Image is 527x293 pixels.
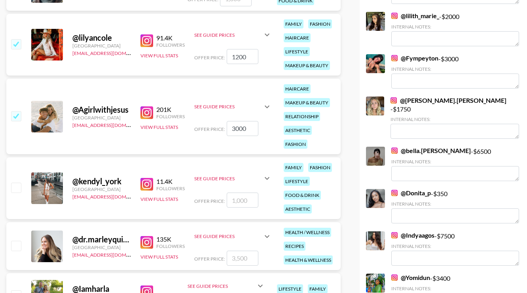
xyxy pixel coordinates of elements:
div: 201K [156,106,185,113]
a: @bella.[PERSON_NAME] [391,147,471,155]
div: Followers [156,243,185,249]
div: See Guide Prices [194,104,262,110]
div: fashion [308,19,332,28]
div: Internal Notes: [391,201,519,207]
div: - $ 1750 [391,96,519,139]
span: Offer Price: [194,55,225,60]
a: [EMAIL_ADDRESS][DOMAIN_NAME] [72,250,152,258]
div: lifestyle [284,177,310,186]
div: fashion [308,163,332,172]
a: [EMAIL_ADDRESS][DOMAIN_NAME] [72,192,152,200]
div: - $ 2000 [391,12,519,46]
button: View Full Stats [140,53,178,59]
div: [GEOGRAPHIC_DATA] [72,43,131,49]
div: Internal Notes: [391,243,519,249]
div: Internal Notes: [391,285,519,291]
div: Followers [156,113,185,119]
div: haircare [284,84,311,93]
div: [GEOGRAPHIC_DATA] [72,115,131,121]
div: [GEOGRAPHIC_DATA] [72,244,131,250]
div: haircare [284,33,311,42]
input: 3,500 [227,251,258,266]
a: @Donita_p [391,189,431,197]
div: - $ 6500 [391,147,519,181]
div: relationship [284,112,320,121]
div: family [284,163,303,172]
button: View Full Stats [140,124,178,130]
div: - $ 350 [391,189,519,223]
div: @ kendyl_york [72,176,131,186]
div: Followers [156,42,185,48]
img: Instagram [140,34,153,47]
a: @lilith_marie_ [391,12,439,20]
div: 135K [156,235,185,243]
div: See Guide Prices [188,283,256,289]
div: fashion [284,140,307,149]
div: Followers [156,185,185,191]
div: aesthetic [284,126,312,135]
a: @[PERSON_NAME].[PERSON_NAME] [391,96,506,104]
a: @Fympeyton [391,54,438,62]
div: See Guide Prices [194,233,262,239]
div: health / wellness [284,228,331,237]
span: Offer Price: [194,126,225,132]
button: View Full Stats [140,254,178,260]
img: Instagram [391,147,398,154]
input: 3,000 [227,121,258,136]
img: Instagram [140,178,153,191]
div: Internal Notes: [391,159,519,164]
div: @ lilyancole [72,33,131,43]
a: [EMAIL_ADDRESS][DOMAIN_NAME] [72,121,152,128]
div: - $ 7500 [391,231,519,266]
input: 1,000 [227,193,258,208]
div: family [284,19,303,28]
img: Instagram [391,13,398,19]
img: Instagram [140,236,153,249]
span: Offer Price: [194,198,225,204]
div: food & drink [284,191,321,200]
div: @ Agirlwithjesus [72,105,131,115]
img: Instagram [391,55,398,61]
a: [EMAIL_ADDRESS][DOMAIN_NAME] [72,49,152,56]
div: 11.4K [156,178,185,185]
div: Internal Notes: [391,116,519,122]
div: See Guide Prices [194,176,262,181]
div: Internal Notes: [391,24,519,30]
a: @Indyaagos [391,231,434,239]
button: View Full Stats [140,196,178,202]
img: Instagram [391,232,398,238]
div: recipes [284,242,305,251]
img: Instagram [140,106,153,119]
a: @Yomidun [391,274,430,282]
div: See Guide Prices [194,32,262,38]
div: See Guide Prices [194,97,272,116]
div: aesthetic [284,204,312,214]
div: - $ 3000 [391,54,519,89]
img: Instagram [391,190,398,196]
div: @ dr.marleyquinn [72,234,131,244]
div: health & wellness [284,255,333,265]
div: lifestyle [284,47,310,56]
span: Offer Price: [194,256,225,262]
img: Instagram [391,97,397,104]
div: makeup & beauty [284,98,330,107]
div: Internal Notes: [391,66,519,72]
div: See Guide Prices [194,227,272,246]
div: See Guide Prices [194,25,272,44]
img: Instagram [391,274,398,281]
input: 1,200 [227,49,258,64]
div: makeup & beauty [284,61,330,70]
div: See Guide Prices [194,169,272,188]
div: [GEOGRAPHIC_DATA] [72,186,131,192]
div: 91.4K [156,34,185,42]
